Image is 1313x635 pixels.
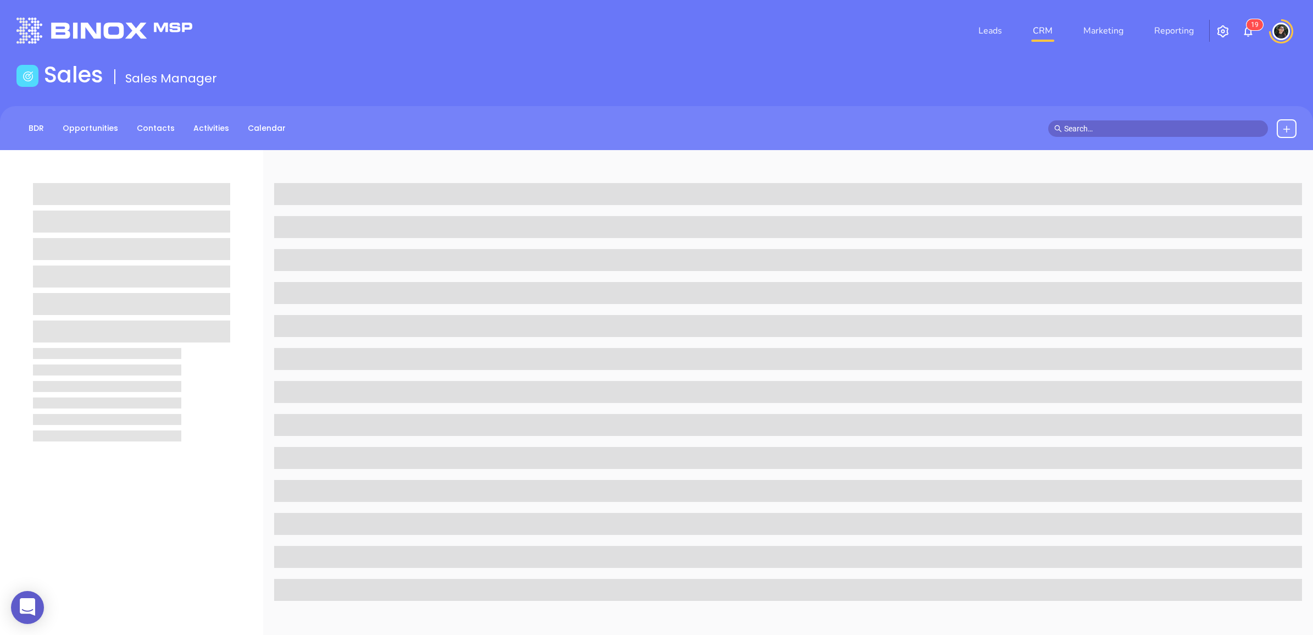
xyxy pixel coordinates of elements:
span: search [1054,125,1062,132]
img: iconNotification [1242,25,1255,38]
span: 9 [1255,21,1259,29]
a: CRM [1028,20,1057,42]
input: Search… [1064,123,1262,135]
img: iconSetting [1216,25,1229,38]
img: user [1272,23,1290,40]
img: logo [16,18,192,43]
h1: Sales [44,62,103,88]
a: Contacts [130,119,181,137]
a: Opportunities [56,119,125,137]
a: Calendar [241,119,292,137]
sup: 19 [1247,19,1263,30]
span: Sales Manager [125,70,217,87]
a: BDR [22,119,51,137]
a: Activities [187,119,236,137]
a: Leads [974,20,1006,42]
a: Marketing [1079,20,1128,42]
a: Reporting [1150,20,1198,42]
span: 1 [1251,21,1255,29]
